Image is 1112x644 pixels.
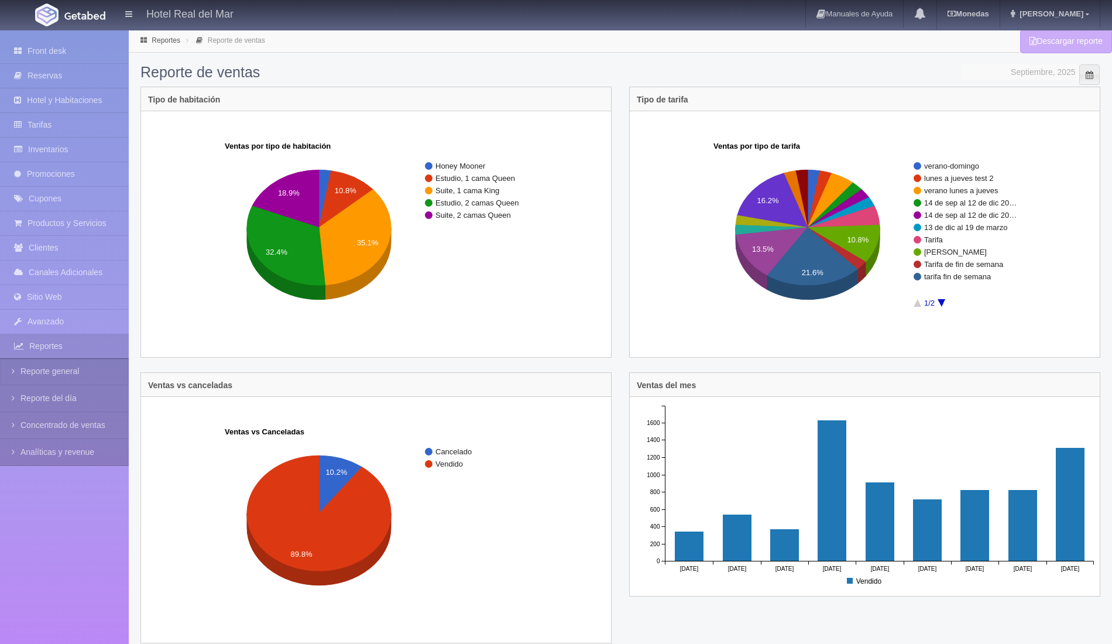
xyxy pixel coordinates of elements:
[435,174,515,183] text: Estudio, 1 cama Queen
[435,162,486,170] text: Honey Mooner
[657,557,660,564] tspan: 0
[637,381,696,390] h4: Ventas del mes
[208,36,265,44] a: Reporte de ventas
[35,4,59,26] img: Getabed
[1079,64,1100,85] span: Seleccionar Mes
[148,95,220,104] h4: Tipo de habitación
[1061,565,1080,571] tspan: [DATE]
[64,11,105,20] img: Getabed
[966,565,984,571] tspan: [DATE]
[225,427,304,436] text: Ventas vs Canceladas
[757,196,779,204] text: 16.2%
[1086,79,1093,95] span: Seleccionar Mes
[637,95,688,104] h4: Tipo de tarifa
[435,211,511,220] text: Suite, 2 camas Queen
[924,211,1017,220] text: 14 de sep al 12 de dic 20…
[924,162,979,170] text: verano-domingo
[636,117,1094,351] svg: A chart.
[924,174,994,183] text: lunes a jueves test 2
[357,238,379,247] text: 35.1%
[278,188,300,197] text: 18.9%
[435,198,519,207] text: Estudio, 2 camas Queen
[647,436,660,443] tspan: 1400
[140,64,1100,81] h2: Reporte de ventas
[225,142,331,150] text: Ventas por tipo de habitación
[650,523,660,529] tspan: 400
[325,468,347,477] text: 10.2%
[435,186,499,195] text: Suite, 1 cama King
[146,6,234,20] h4: Hotel Real del Mar
[650,488,660,495] tspan: 800
[924,248,987,256] text: [PERSON_NAME]
[650,506,660,512] tspan: 600
[647,454,660,460] tspan: 1200
[147,117,606,351] svg: A chart.
[924,198,1017,207] text: 14 de sep al 12 de dic 20…
[152,36,180,44] a: Reportes
[266,247,287,256] text: 32.4%
[335,186,356,195] text: 10.8%
[647,419,660,426] tspan: 1600
[752,244,774,253] text: 13.5%
[435,460,463,468] text: Vendido
[924,186,998,195] text: verano lunes a jueves
[435,447,472,456] text: Cancelado
[918,565,937,571] tspan: [DATE]
[924,272,991,281] text: tarifa fin de semana
[924,235,943,244] text: Tarifa
[1017,9,1083,18] span: [PERSON_NAME]
[148,381,232,390] h4: Ventas vs canceladas
[1020,29,1112,53] a: Descargar reporte
[802,268,823,276] text: 21.6%
[823,565,842,571] tspan: [DATE]
[924,260,1004,269] text: Tarifa de fin de semana
[728,565,747,571] tspan: [DATE]
[871,565,890,571] tspan: [DATE]
[291,550,313,559] text: 89.8%
[1014,565,1032,571] tspan: [DATE]
[680,565,699,571] tspan: [DATE]
[650,540,660,547] tspan: 200
[948,9,989,18] b: Monedas
[147,403,606,637] svg: A chart.
[924,223,1007,232] text: 13 de dic al 19 de marzo
[924,299,935,307] text: 1/2
[647,471,660,478] tspan: 1000
[713,142,801,150] text: Ventas por tipo de tarifa
[847,235,869,244] text: 10.8%
[775,565,794,571] tspan: [DATE]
